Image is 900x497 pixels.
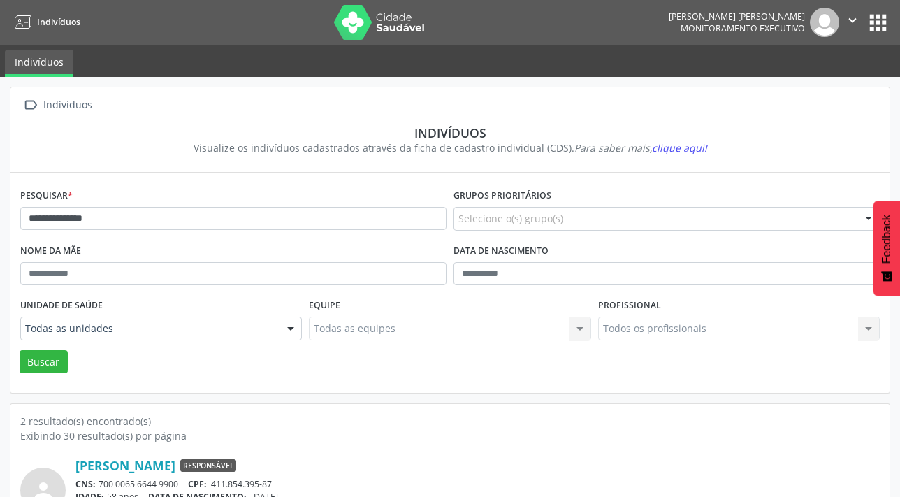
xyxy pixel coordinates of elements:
[681,22,805,34] span: Monitoramento Executivo
[839,8,866,37] button: 
[5,50,73,77] a: Indivíduos
[37,16,80,28] span: Indivíduos
[30,141,870,155] div: Visualize os indivíduos cadastrados através da ficha de cadastro individual (CDS).
[810,8,839,37] img: img
[458,211,563,226] span: Selecione o(s) grupo(s)
[598,295,661,317] label: Profissional
[211,478,272,490] span: 411.854.395-87
[75,478,880,490] div: 700 0065 6644 9900
[880,215,893,264] span: Feedback
[20,428,880,443] div: Exibindo 30 resultado(s) por página
[25,322,273,336] span: Todas as unidades
[20,185,73,207] label: Pesquisar
[845,13,860,28] i: 
[453,185,551,207] label: Grupos prioritários
[20,95,94,115] a:  Indivíduos
[20,414,880,428] div: 2 resultado(s) encontrado(s)
[669,10,805,22] div: [PERSON_NAME] [PERSON_NAME]
[30,125,870,141] div: Indivíduos
[188,478,207,490] span: CPF:
[41,95,94,115] div: Indivíduos
[75,478,96,490] span: CNS:
[20,95,41,115] i: 
[873,201,900,296] button: Feedback - Mostrar pesquisa
[574,141,707,154] i: Para saber mais,
[20,350,68,374] button: Buscar
[652,141,707,154] span: clique aqui!
[20,240,81,262] label: Nome da mãe
[20,295,103,317] label: Unidade de saúde
[309,295,340,317] label: Equipe
[180,459,236,472] span: Responsável
[866,10,890,35] button: apps
[453,240,549,262] label: Data de nascimento
[75,458,175,473] a: [PERSON_NAME]
[10,10,80,34] a: Indivíduos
